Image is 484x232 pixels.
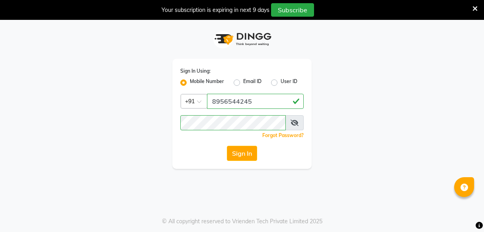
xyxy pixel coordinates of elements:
button: Subscribe [271,3,314,17]
button: Sign In [227,146,257,161]
input: Username [207,94,304,109]
label: Email ID [243,78,262,87]
img: logo1.svg [210,27,274,51]
input: Username [180,115,286,130]
label: User ID [281,78,297,87]
label: Sign In Using: [180,68,211,75]
label: Mobile Number [190,78,224,87]
div: Your subscription is expiring in next 9 days [162,6,269,14]
a: Forgot Password? [262,132,304,138]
